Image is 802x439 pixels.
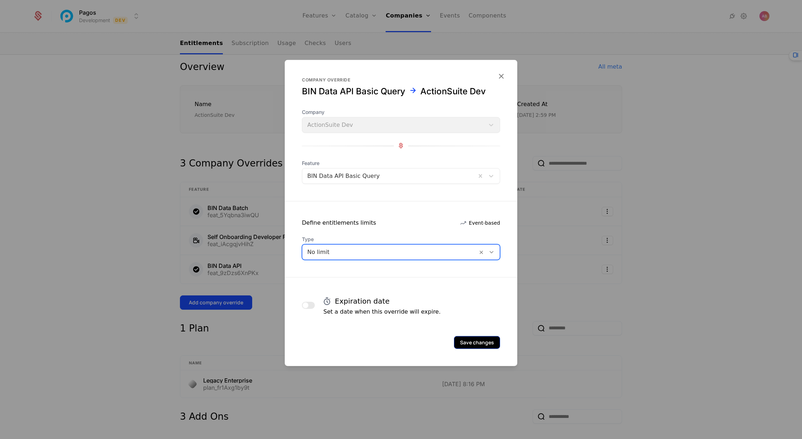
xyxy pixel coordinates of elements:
[420,85,486,97] div: ActionSuite Dev
[302,108,500,115] span: Company
[302,85,405,97] div: BIN Data API Basic Query
[469,219,500,226] span: Event-based
[323,307,441,316] p: Set a date when this override will expire.
[302,218,376,227] div: Define entitlements limits
[302,235,500,243] span: Type
[335,296,390,306] h4: Expiration date
[302,159,500,166] span: Feature
[454,336,500,349] button: Save changes
[302,77,500,83] div: Company override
